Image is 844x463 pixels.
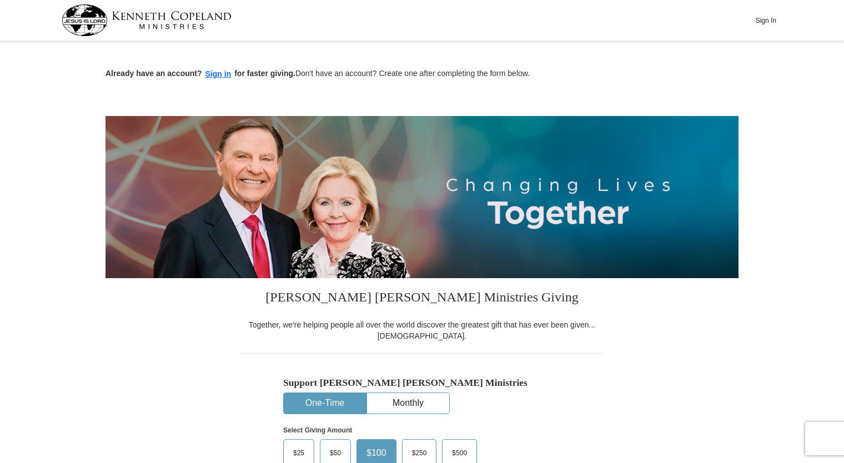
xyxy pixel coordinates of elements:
span: $25 [288,445,310,461]
button: Sign in [202,68,235,80]
button: Monthly [367,393,449,414]
span: $250 [406,445,433,461]
button: One-Time [284,393,366,414]
strong: Select Giving Amount [283,426,352,434]
p: Don't have an account? Create one after completing the form below. [105,68,738,80]
button: Sign In [749,12,782,29]
span: $100 [361,445,392,461]
span: $50 [324,445,346,461]
span: $500 [446,445,473,461]
h5: Support [PERSON_NAME] [PERSON_NAME] Ministries [283,377,561,389]
strong: Already have an account? for faster giving. [105,69,295,78]
div: Together, we're helping people all over the world discover the greatest gift that has ever been g... [242,319,602,341]
img: kcm-header-logo.svg [62,4,232,36]
h3: [PERSON_NAME] [PERSON_NAME] Ministries Giving [242,278,602,319]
